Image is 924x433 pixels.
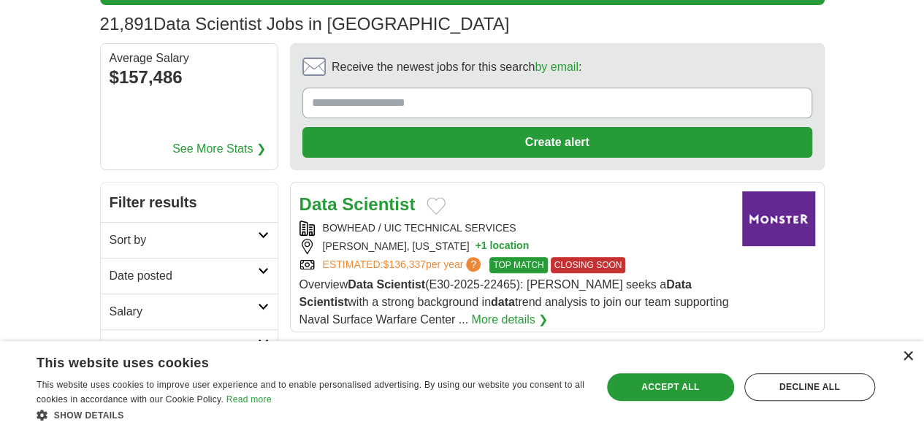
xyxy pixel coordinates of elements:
[302,127,812,158] button: Create alert
[110,339,258,356] h2: Remote
[376,278,425,291] strong: Scientist
[299,194,337,214] strong: Data
[489,257,547,273] span: TOP MATCH
[100,14,510,34] h1: Data Scientist Jobs in [GEOGRAPHIC_DATA]
[342,194,415,214] strong: Scientist
[110,231,258,249] h2: Sort by
[742,191,815,246] img: Company logo
[332,58,581,76] span: Receive the newest jobs for this search :
[466,257,481,272] span: ?
[299,296,348,308] strong: Scientist
[299,194,416,214] a: Data Scientist
[110,64,269,91] div: $157,486
[535,61,579,73] a: by email
[54,410,124,421] span: Show details
[475,239,529,254] button: +1 location
[348,278,373,291] strong: Data
[110,303,258,321] h2: Salary
[744,373,875,401] div: Decline all
[226,394,272,405] a: Read more, opens a new window
[101,258,278,294] a: Date posted
[37,407,585,422] div: Show details
[491,296,515,308] strong: data
[475,239,481,254] span: +
[37,350,549,372] div: This website uses cookies
[101,183,278,222] h2: Filter results
[110,53,269,64] div: Average Salary
[383,258,425,270] span: $136,337
[299,221,730,236] div: BOWHEAD / UIC TECHNICAL SERVICES
[101,294,278,329] a: Salary
[299,278,729,326] span: Overview (E30-2025-22465): [PERSON_NAME] seeks a with a strong background in trend analysis to jo...
[607,373,734,401] div: Accept all
[299,239,730,254] div: [PERSON_NAME], [US_STATE]
[100,11,153,37] span: 21,891
[666,278,692,291] strong: Data
[172,140,266,158] a: See More Stats ❯
[902,351,913,362] div: Close
[101,222,278,258] a: Sort by
[37,380,584,405] span: This website uses cookies to improve user experience and to enable personalised advertising. By u...
[101,329,278,365] a: Remote
[427,197,446,215] button: Add to favorite jobs
[471,311,548,329] a: More details ❯
[551,257,626,273] span: CLOSING SOON
[323,257,484,273] a: ESTIMATED:$136,337per year?
[110,267,258,285] h2: Date posted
